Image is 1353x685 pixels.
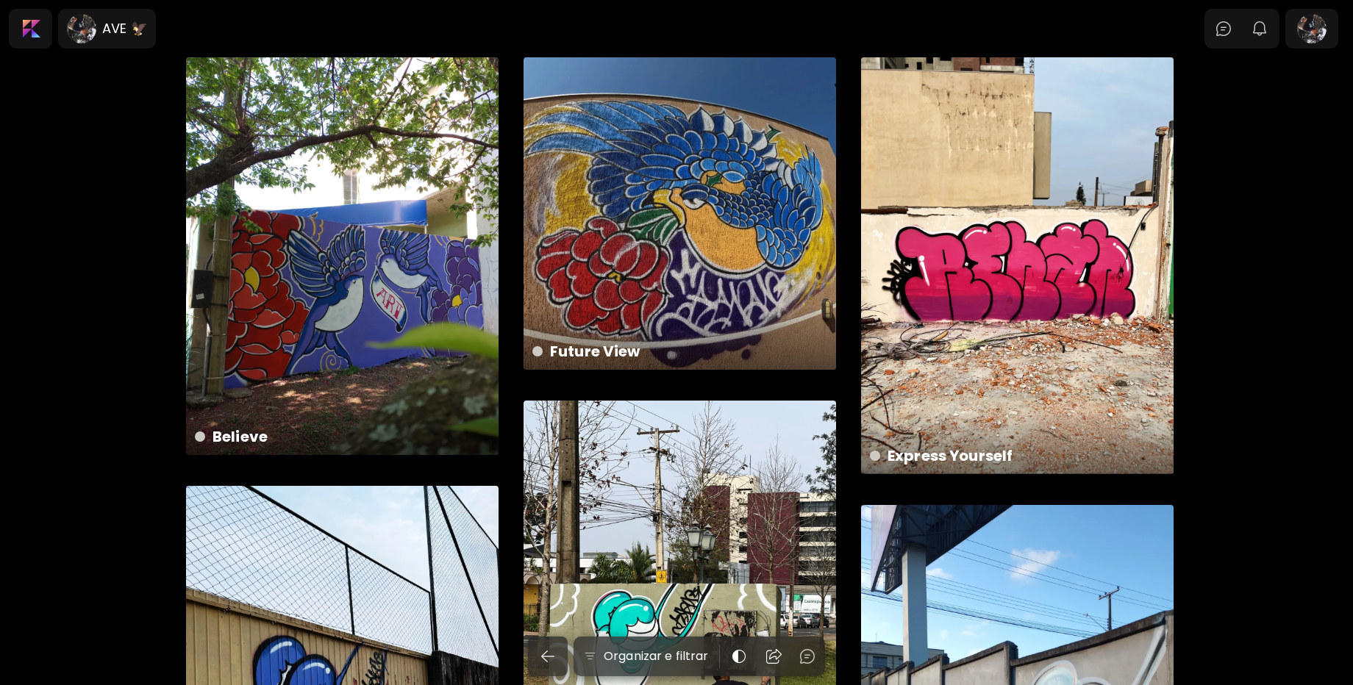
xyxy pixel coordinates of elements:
img: bellIcon [1251,20,1268,37]
h4: Believe [195,426,487,448]
button: bellIcon [1247,16,1272,41]
h4: Future View [532,340,824,362]
h6: Organizar e filtrar [604,648,708,665]
a: back [528,636,574,676]
button: back [528,636,568,676]
a: Believehttps://cdn.kaleido.art/CDN/Artwork/170731/Primary/medium.webp?updated=757294 [186,57,499,455]
img: chatIcon [1215,20,1232,37]
img: back [539,648,557,665]
img: chatIcon [799,648,816,665]
a: Future Viewhttps://cdn.kaleido.art/CDN/Artwork/170730/Primary/medium.webp?updated=757322 [524,57,836,370]
a: Express Yourselfhttps://cdn.kaleido.art/CDN/Artwork/170706/Primary/medium.webp?updated=757174 [861,57,1174,474]
h6: AVE 🦅 [102,20,147,37]
h4: Express Yourself [870,445,1162,467]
